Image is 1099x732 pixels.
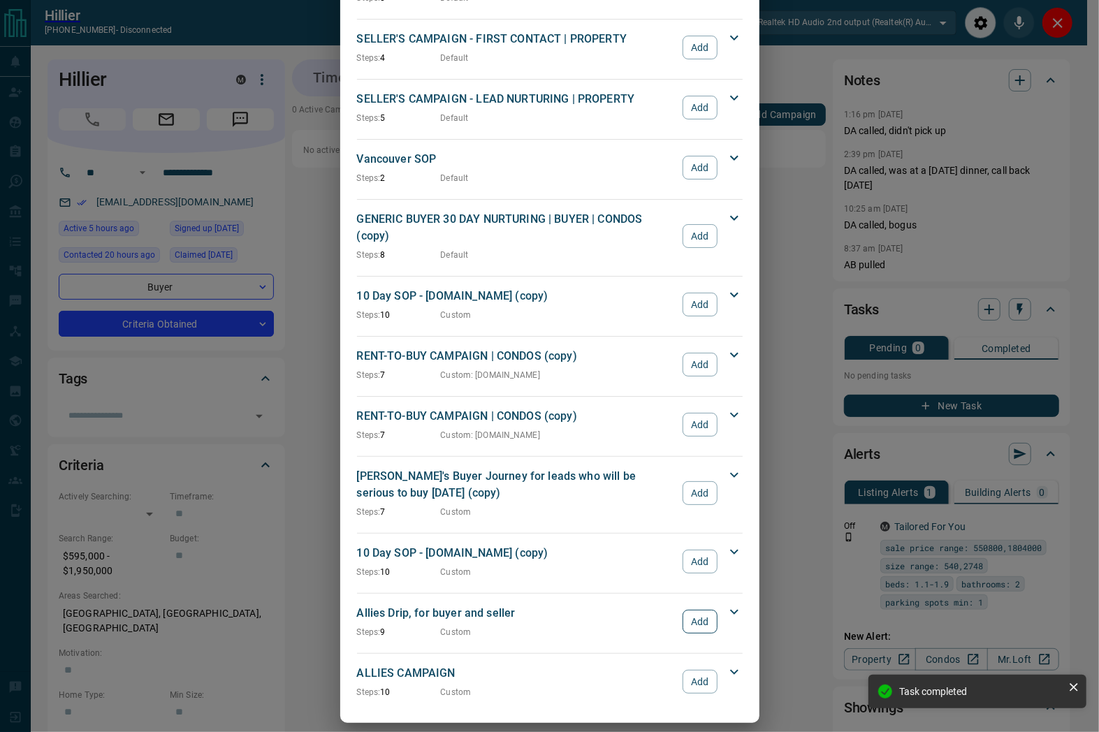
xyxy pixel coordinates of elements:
span: Steps: [357,687,381,697]
p: GENERIC BUYER 30 DAY NURTURING | BUYER | CONDOS (copy) [357,211,676,244]
p: RENT-TO-BUY CAMPAIGN | CONDOS (copy) [357,408,676,425]
div: 10 Day SOP - [DOMAIN_NAME] (copy)Steps:10CustomAdd [357,542,743,581]
span: Steps: [357,310,381,320]
p: Custom [441,566,472,578]
p: 10 [357,309,441,321]
p: Default [441,52,469,64]
p: Custom [441,309,472,321]
p: 5 [357,112,441,124]
span: Steps: [357,173,381,183]
p: 10 Day SOP - [DOMAIN_NAME] (copy) [357,545,676,562]
span: Steps: [357,113,381,123]
p: [PERSON_NAME]'s Buyer Journey for leads who will be serious to buy [DATE] (copy) [357,468,676,502]
button: Add [683,36,717,59]
p: RENT-TO-BUY CAMPAIGN | CONDOS (copy) [357,348,676,365]
p: SELLER'S CAMPAIGN - FIRST CONTACT | PROPERTY [357,31,676,47]
button: Add [683,156,717,180]
div: RENT-TO-BUY CAMPAIGN | CONDOS (copy)Steps:7Custom: [DOMAIN_NAME]Add [357,405,743,444]
p: Custom [441,686,472,698]
p: Allies Drip, for buyer and seller [357,605,676,622]
p: 2 [357,172,441,184]
button: Add [683,550,717,573]
p: Custom : [DOMAIN_NAME] [441,429,540,441]
button: Add [683,353,717,376]
button: Add [683,293,717,316]
p: 9 [357,626,441,638]
p: Default [441,172,469,184]
span: Steps: [357,430,381,440]
p: 7 [357,506,441,518]
button: Add [683,481,717,505]
div: Allies Drip, for buyer and sellerSteps:9CustomAdd [357,602,743,641]
p: 8 [357,249,441,261]
p: 10 [357,686,441,698]
div: ALLIES CAMPAIGNSteps:10CustomAdd [357,662,743,701]
p: Default [441,112,469,124]
div: Task completed [899,686,1063,697]
p: 10 Day SOP - [DOMAIN_NAME] (copy) [357,288,676,305]
p: ALLIES CAMPAIGN [357,665,676,682]
div: RENT-TO-BUY CAMPAIGN | CONDOS (copy)Steps:7Custom: [DOMAIN_NAME]Add [357,345,743,384]
span: Steps: [357,507,381,517]
p: Vancouver SOP [357,151,676,168]
div: 10 Day SOP - [DOMAIN_NAME] (copy)Steps:10CustomAdd [357,285,743,324]
button: Add [683,610,717,634]
button: Add [683,413,717,437]
p: 4 [357,52,441,64]
p: SELLER'S CAMPAIGN - LEAD NURTURING | PROPERTY [357,91,676,108]
p: Custom [441,506,472,518]
p: Custom : [DOMAIN_NAME] [441,369,540,381]
p: Default [441,249,469,261]
button: Add [683,670,717,694]
div: GENERIC BUYER 30 DAY NURTURING | BUYER | CONDOS (copy)Steps:8DefaultAdd [357,208,743,264]
p: 7 [357,429,441,441]
p: 7 [357,369,441,381]
button: Add [683,96,717,119]
div: SELLER'S CAMPAIGN - LEAD NURTURING | PROPERTYSteps:5DefaultAdd [357,88,743,127]
div: Vancouver SOPSteps:2DefaultAdd [357,148,743,187]
div: SELLER'S CAMPAIGN - FIRST CONTACT | PROPERTYSteps:4DefaultAdd [357,28,743,67]
p: Custom [441,626,472,638]
div: [PERSON_NAME]'s Buyer Journey for leads who will be serious to buy [DATE] (copy)Steps:7CustomAdd [357,465,743,521]
span: Steps: [357,627,381,637]
span: Steps: [357,370,381,380]
span: Steps: [357,567,381,577]
span: Steps: [357,53,381,63]
button: Add [683,224,717,248]
span: Steps: [357,250,381,260]
p: 10 [357,566,441,578]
